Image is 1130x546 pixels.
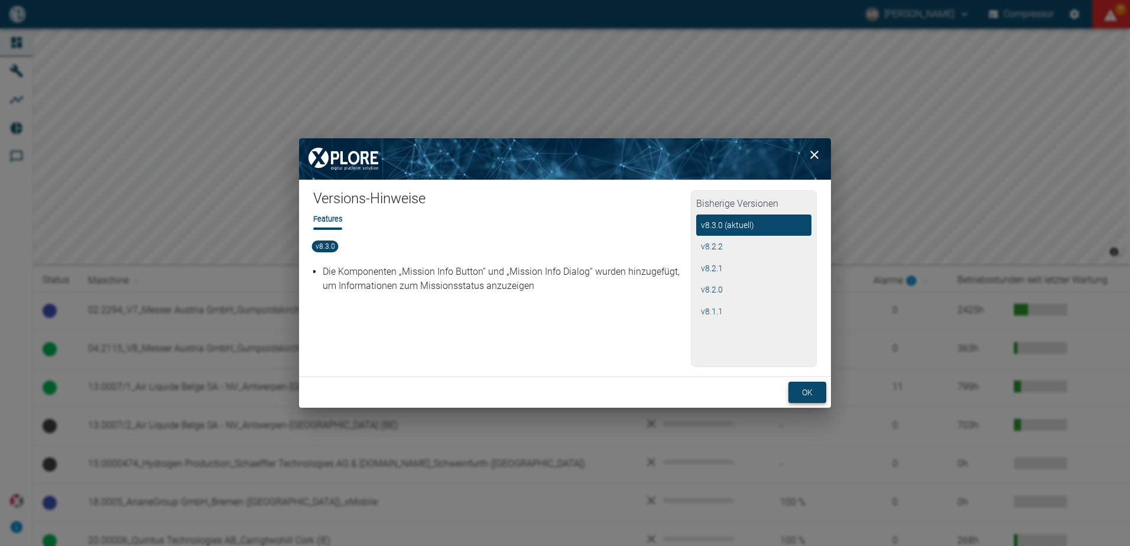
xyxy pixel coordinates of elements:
[788,382,826,404] button: ok
[299,138,388,180] img: XPLORE Logo
[323,265,687,293] p: Die Komponenten „Mission Info Button“ und „Mission Info Dialog“ wurden hinzugefügt, um Informatio...
[696,301,811,323] button: v8.1.1
[313,190,691,213] h1: Versions-Hinweise
[696,258,811,279] button: v8.2.1
[696,279,811,301] button: v8.2.0
[696,214,811,236] button: v8.3.0 (aktuell)
[312,240,339,252] span: v8.3.0
[696,236,811,258] button: v8.2.2
[696,196,811,214] h2: Bisherige Versionen
[299,138,831,180] img: background image
[313,213,342,225] li: Features
[803,143,826,167] button: close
